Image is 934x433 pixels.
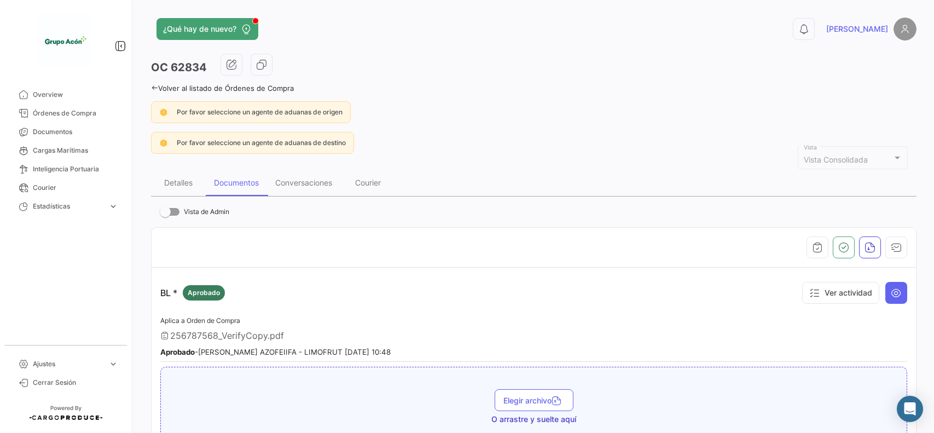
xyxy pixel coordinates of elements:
[897,396,923,422] div: Abrir Intercom Messenger
[33,108,118,118] span: Órdenes de Compra
[495,389,573,411] button: Elegir archivo
[9,123,123,141] a: Documentos
[33,127,118,137] span: Documentos
[151,60,207,75] h3: OC 62834
[156,18,258,40] button: ¿Qué hay de nuevo?
[802,282,879,304] button: Ver actividad
[33,183,118,193] span: Courier
[33,164,118,174] span: Inteligencia Portuaria
[894,18,916,41] img: placeholder-user.png
[9,104,123,123] a: Órdenes de Compra
[9,141,123,160] a: Cargas Marítimas
[151,84,294,93] a: Volver al listado de Órdenes de Compra
[826,24,888,34] span: [PERSON_NAME]
[38,13,93,68] img: 1f3d66c5-6a2d-4a07-a58d-3a8e9bbc88ff.jpeg
[160,348,391,356] small: - [PERSON_NAME] AZOFEIIFA - LIMOFRUT [DATE] 10:48
[177,108,343,116] span: Por favor seleccione un agente de aduanas de origen
[33,359,104,369] span: Ajustes
[9,160,123,178] a: Inteligencia Portuaria
[491,414,576,425] span: O arrastre y suelte aquí
[33,90,118,100] span: Overview
[177,138,346,147] span: Por favor seleccione un agente de aduanas de destino
[503,396,565,405] span: Elegir archivo
[108,359,118,369] span: expand_more
[355,178,381,187] div: Courier
[804,155,868,164] mat-select-trigger: Vista Consolidada
[163,24,236,34] span: ¿Qué hay de nuevo?
[184,205,229,218] span: Vista de Admin
[108,201,118,211] span: expand_more
[33,146,118,155] span: Cargas Marítimas
[170,330,284,341] span: 256787568_VerifyCopy.pdf
[33,201,104,211] span: Estadísticas
[160,316,240,325] span: Aplica a Orden de Compra
[9,178,123,197] a: Courier
[9,85,123,104] a: Overview
[164,178,193,187] div: Detalles
[160,348,195,356] b: Aprobado
[188,288,220,298] span: Aprobado
[33,378,118,388] span: Cerrar Sesión
[214,178,259,187] div: Documentos
[275,178,332,187] div: Conversaciones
